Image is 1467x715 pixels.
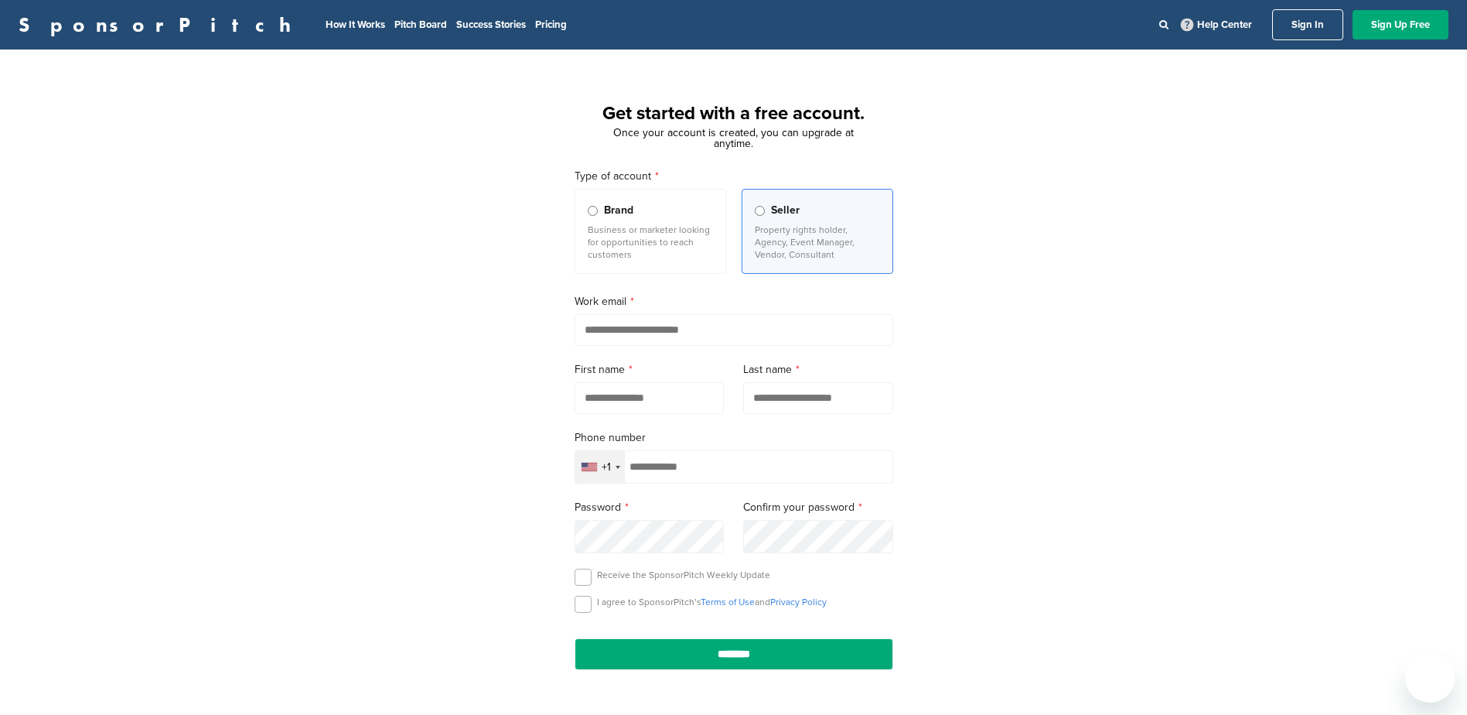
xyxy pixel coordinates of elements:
[575,499,725,516] label: Password
[588,224,713,261] p: Business or marketer looking for opportunities to reach customers
[556,100,912,128] h1: Get started with a free account.
[456,19,526,31] a: Success Stories
[597,569,770,581] p: Receive the SponsorPitch Weekly Update
[770,597,827,607] a: Privacy Policy
[771,202,800,219] span: Seller
[701,597,755,607] a: Terms of Use
[575,429,893,446] label: Phone number
[1353,10,1448,39] a: Sign Up Free
[1272,9,1343,40] a: Sign In
[575,451,625,483] div: Selected country
[743,361,893,378] label: Last name
[575,168,893,185] label: Type of account
[604,202,633,219] span: Brand
[535,19,567,31] a: Pricing
[575,293,893,310] label: Work email
[1405,653,1455,703] iframe: Button to launch messaging window
[597,596,827,608] p: I agree to SponsorPitch’s and
[743,499,893,516] label: Confirm your password
[588,206,598,216] input: Brand Business or marketer looking for opportunities to reach customers
[755,224,880,261] p: Property rights holder, Agency, Event Manager, Vendor, Consultant
[394,19,447,31] a: Pitch Board
[1178,15,1255,34] a: Help Center
[602,462,611,473] div: +1
[613,126,854,150] span: Once your account is created, you can upgrade at anytime.
[19,15,301,35] a: SponsorPitch
[575,361,725,378] label: First name
[326,19,385,31] a: How It Works
[755,206,765,216] input: Seller Property rights holder, Agency, Event Manager, Vendor, Consultant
